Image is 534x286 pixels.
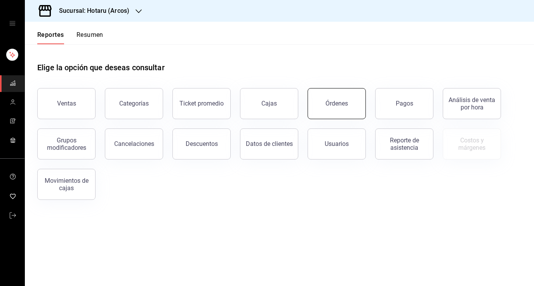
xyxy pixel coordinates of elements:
h1: Elige la opción que deseas consultar [37,62,165,73]
div: Ticket promedio [179,100,224,107]
button: Contrata inventarios para ver este reporte [443,128,501,159]
div: Costos y márgenes [448,137,496,151]
button: Categorías [105,88,163,119]
a: Cajas [240,88,298,119]
button: Usuarios [308,128,366,159]
button: Reporte de asistencia [375,128,433,159]
button: Cancelaciones [105,128,163,159]
div: Grupos modificadores [42,137,90,151]
button: Descuentos [172,128,231,159]
div: Órdenes [325,100,348,107]
div: Ventas [57,100,76,107]
div: Cancelaciones [114,140,154,147]
div: navigation tabs [37,31,103,44]
button: Ticket promedio [172,88,231,119]
button: open drawer [9,20,16,26]
button: Análisis de venta por hora [443,88,501,119]
div: Usuarios [325,140,349,147]
button: Resumen [77,31,103,44]
div: Descuentos [186,140,218,147]
div: Datos de clientes [246,140,293,147]
div: Reporte de asistencia [380,137,428,151]
button: Órdenes [308,88,366,119]
button: Pagos [375,88,433,119]
div: Pagos [396,100,413,107]
button: Reportes [37,31,64,44]
div: Movimientos de cajas [42,177,90,192]
div: Análisis de venta por hora [448,96,496,111]
button: Grupos modificadores [37,128,96,159]
div: Cajas [261,99,277,108]
button: Ventas [37,88,96,119]
button: Datos de clientes [240,128,298,159]
h3: Sucursal: Hotaru (Arcos) [53,6,129,16]
button: Movimientos de cajas [37,169,96,200]
div: Categorías [119,100,149,107]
